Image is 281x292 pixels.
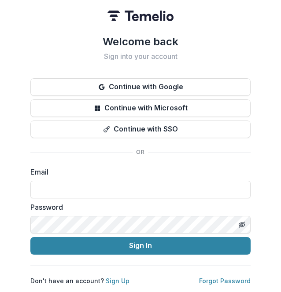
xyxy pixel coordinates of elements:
[30,202,245,212] label: Password
[30,167,245,177] label: Email
[30,237,251,255] button: Sign In
[106,277,129,285] a: Sign Up
[30,120,251,138] button: Continue with SSO
[30,52,251,61] h2: Sign into your account
[30,78,251,96] button: Continue with Google
[30,35,251,49] h1: Welcome back
[199,277,251,285] a: Forgot Password
[30,276,129,285] p: Don't have an account?
[235,218,249,232] button: Toggle password visibility
[30,99,251,117] button: Continue with Microsoft
[107,11,174,21] img: Temelio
